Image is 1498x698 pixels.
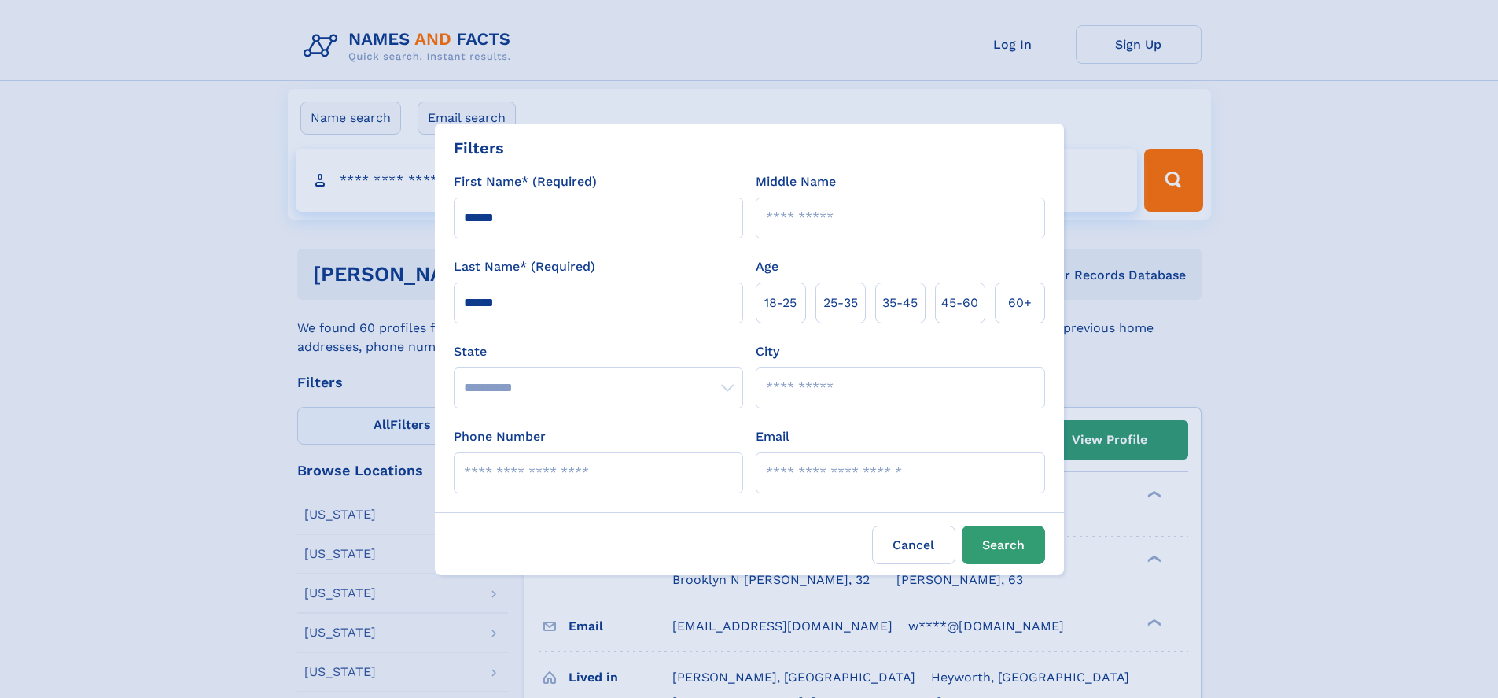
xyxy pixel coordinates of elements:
label: Middle Name [756,172,836,191]
span: 45‑60 [941,294,978,312]
label: Cancel [872,526,955,564]
span: 35‑45 [882,294,918,312]
button: Search [962,526,1045,564]
label: First Name* (Required) [454,172,597,191]
span: 25‑35 [823,294,858,312]
label: State [454,342,743,361]
label: Phone Number [454,427,546,446]
label: Last Name* (Required) [454,257,595,276]
span: 60+ [1008,294,1032,312]
div: Filters [454,136,504,160]
span: 18‑25 [764,294,797,312]
label: Email [756,427,789,446]
label: Age [756,257,778,276]
label: City [756,342,779,361]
